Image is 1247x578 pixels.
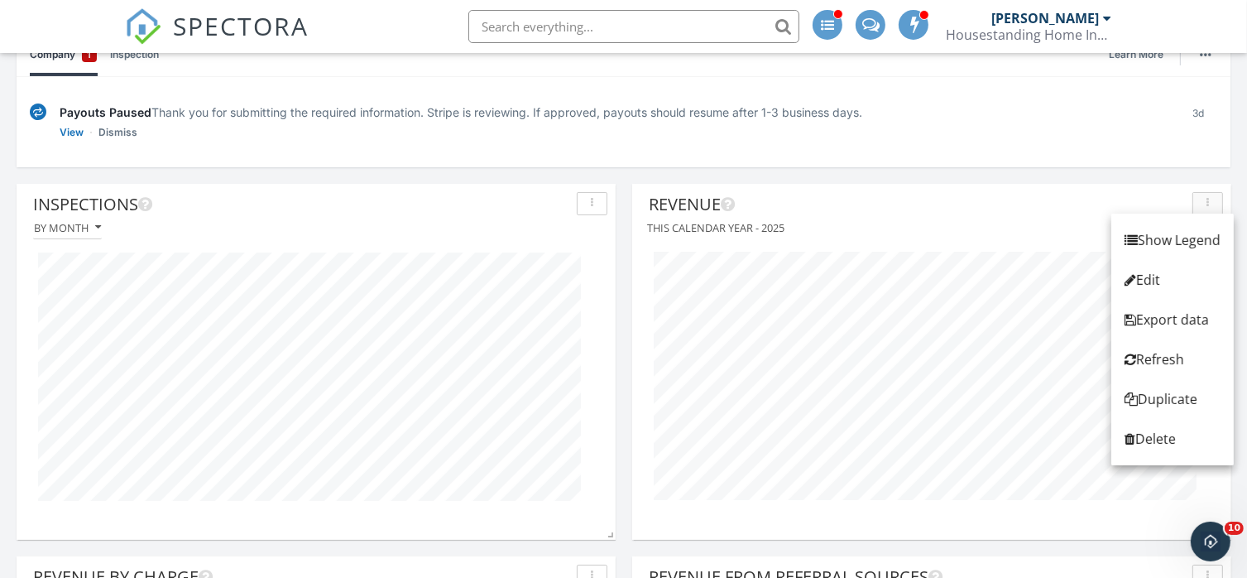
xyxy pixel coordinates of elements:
span: Payouts Paused [60,105,151,119]
div: 3d [1180,104,1217,141]
a: Learn More [1109,46,1173,63]
input: Search everything... [468,10,799,43]
div: By month [34,222,101,234]
div: Inspections [33,192,570,217]
div: Thank you for submitting the required information. Stripe is reviewing. If approved, payouts shou... [60,104,1167,121]
div: Export data [1125,310,1221,330]
img: under-review-2fe708636b114a7f4b8d.svg [30,104,46,121]
a: Company [30,33,97,76]
iframe: Intercom live chat [1191,522,1230,561]
img: ellipsis-632cfdd7c38ec3a7d453.svg [1200,53,1211,56]
div: Housestanding Home Inspections [946,26,1111,43]
span: SPECTORA [173,8,309,43]
div: Revenue [649,192,1186,217]
button: By month [33,217,102,239]
a: SPECTORA [125,22,309,57]
div: Edit [1125,270,1221,290]
div: Show Legend [1125,230,1221,250]
a: Inspection [110,33,159,76]
img: The Best Home Inspection Software - Spectora [125,8,161,45]
div: Refresh [1125,349,1221,369]
div: Delete [1125,429,1221,449]
span: 10 [1225,522,1244,535]
div: [PERSON_NAME] [991,10,1099,26]
div: Duplicate [1125,389,1221,409]
a: Dismiss [98,124,137,141]
a: View [60,124,84,141]
span: 1 [88,46,92,63]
